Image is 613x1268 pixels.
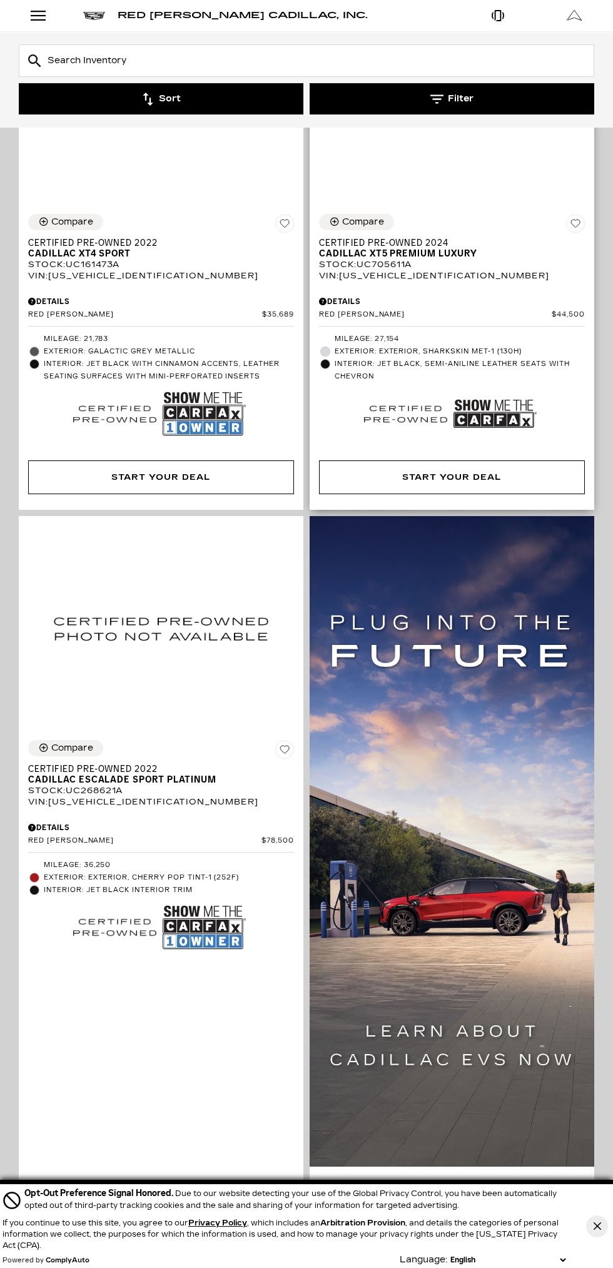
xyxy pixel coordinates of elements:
span: Cadillac XT4 Sport [28,248,285,259]
div: Pricing Details - Certified Pre-Owned 2022 Cadillac XT4 Sport [28,296,294,307]
span: Interior: Jet Black, Semi-aniline leather seats with chevron [335,358,585,383]
img: Cadillac Certified Used Vehicle [73,394,156,434]
a: Certified Pre-Owned 2022Cadillac XT4 Sport [28,238,294,259]
button: Close Button [586,1215,608,1237]
a: Certified Pre-Owned 2024Cadillac XT5 Premium Luxury [319,238,585,259]
li: Mileage: 27,154 [319,333,585,345]
span: $44,500 [552,310,585,320]
div: Stock : UC705611A [319,259,585,270]
span: Interior: Jet Black with Cinnamon accents, Leather seating surfaces with mini-perforated inserts [44,358,294,383]
div: Compare [51,743,93,754]
a: Certified Pre-Owned 2022Cadillac Escalade Sport Platinum [28,764,294,785]
button: Save Vehicle [275,214,294,238]
img: Cadillac Certified Used Vehicle [364,394,447,434]
span: Red [PERSON_NAME] [319,310,552,320]
img: Cadillac Certified Used Vehicle [73,907,156,947]
p: If you continue to use this site, you agree to our , which includes an , and details the categori... [3,1219,559,1250]
span: $35,689 [262,310,294,320]
button: Sort [19,83,303,114]
div: VIN: [US_VEHICLE_IDENTIFICATION_NUMBER] [28,270,294,281]
span: Certified Pre-Owned 2022 [28,238,285,248]
div: Stock : UC268621A [28,785,294,796]
div: Start Your Deal [111,470,210,484]
a: Red [PERSON_NAME] $35,689 [28,310,294,320]
div: Start Your Deal [319,460,585,494]
span: Red [PERSON_NAME] [28,836,261,846]
div: Compare [51,216,93,228]
div: Pricing Details - Certified Pre-Owned 2022 Cadillac Escalade Sport Platinum [28,822,294,833]
button: Compare Vehicle [319,214,394,230]
div: Language: [400,1255,447,1264]
img: Show Me the CARFAX 1-Owner Badge [163,900,246,955]
div: Powered by [3,1257,89,1264]
select: Language Select [447,1254,569,1265]
img: Cadillac logo [83,12,105,20]
div: VIN: [US_VEHICLE_IDENTIFICATION_NUMBER] [319,270,585,281]
button: Save Vehicle [566,214,585,238]
li: Mileage: 36,250 [28,859,294,871]
input: Search Inventory [19,44,594,77]
img: Show Me the CARFAX Badge [453,386,537,442]
li: Mileage: 21,783 [28,333,294,345]
div: Due to our website detecting your use of the Global Privacy Control, you have been automatically ... [24,1187,569,1211]
span: $78,500 [261,836,294,846]
span: Certified Pre-Owned 2022 [28,764,285,774]
span: Exterior: Galactic Grey Metallic [44,345,294,358]
a: Cadillac logo [83,11,105,20]
a: Red [PERSON_NAME] Cadillac, Inc. [118,11,368,20]
span: Exterior: Exterior, Cherry Pop Tint-1 (252f) [44,871,294,884]
div: Start Your Deal [28,460,294,494]
div: Pricing Details - Certified Pre-Owned 2024 Cadillac XT5 Premium Luxury [319,296,585,307]
a: Red [PERSON_NAME] $78,500 [28,836,294,846]
span: Red [PERSON_NAME] Cadillac, Inc. [118,10,368,21]
button: Save Vehicle [275,740,294,764]
span: Certified Pre-Owned 2024 [319,238,575,248]
img: 2022 Cadillac Escalade Sport Platinum [28,525,294,731]
button: Filter [310,83,594,114]
div: Stock : UC161473A [28,259,294,270]
span: Exterior: Exterior, Sharkskin Met-1 (130h) [335,345,585,358]
span: Interior: Jet Black Interior trim [44,884,294,896]
button: Compare Vehicle [28,214,103,230]
span: Cadillac Escalade Sport Platinum [28,774,285,785]
a: Red [PERSON_NAME] $44,500 [319,310,585,320]
span: Opt-Out Preference Signal Honored . [24,1188,175,1199]
div: Start Your Deal [402,470,501,484]
u: Privacy Policy [188,1219,247,1227]
a: ComplyAuto [46,1257,89,1264]
span: Red [PERSON_NAME] [28,310,262,320]
div: VIN: [US_VEHICLE_IDENTIFICATION_NUMBER] [28,796,294,808]
img: Show Me the CARFAX 1-Owner Badge [163,386,246,442]
div: Compare [342,216,384,228]
span: Cadillac XT5 Premium Luxury [319,248,575,259]
strong: Arbitration Provision [320,1219,405,1227]
button: Compare Vehicle [28,740,103,756]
